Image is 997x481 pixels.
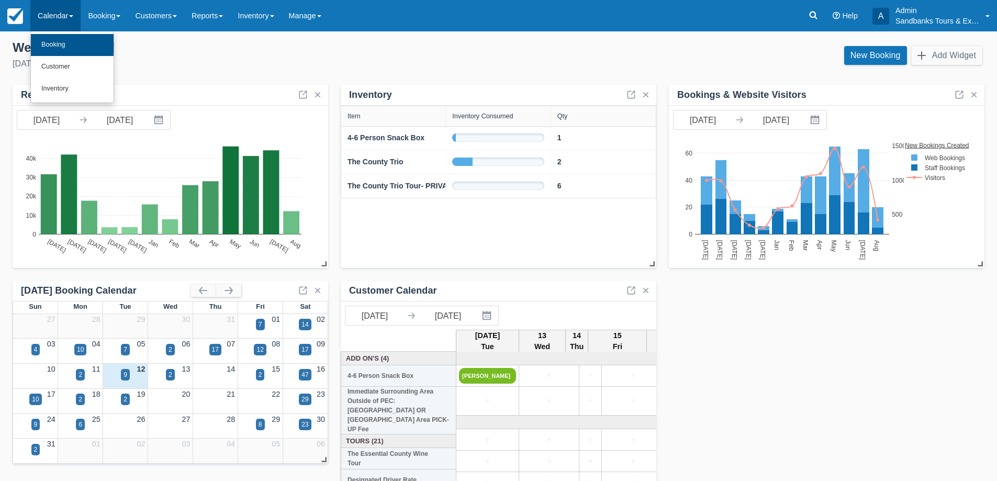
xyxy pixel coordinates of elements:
[459,368,516,384] a: [PERSON_NAME]
[92,415,100,423] a: 25
[259,420,262,429] div: 8
[31,78,114,100] a: Inventory
[209,303,222,310] span: Thu
[137,440,145,448] a: 02
[674,110,732,129] input: Start Date
[79,420,82,429] div: 6
[344,353,454,363] a: Add On's (4)
[92,365,100,373] a: 11
[137,390,145,398] a: 19
[73,303,87,310] span: Mon
[169,370,172,379] div: 2
[124,395,127,404] div: 2
[348,132,424,143] a: 4-6 Person Snack Box
[477,306,498,325] button: Interact with the calendar and add the check-in date for your trip.
[582,456,599,467] a: +
[92,440,100,448] a: 01
[522,434,576,446] a: +
[747,110,805,129] input: End Date
[348,182,456,190] strong: The County Trio Tour- PRIVATE
[349,285,437,297] div: Customer Calendar
[182,390,190,398] a: 20
[47,415,55,423] a: 24
[844,46,907,65] a: New Booking
[588,330,647,353] th: 15 Fri
[842,12,858,20] span: Help
[519,330,566,353] th: 13 Wed
[137,415,145,423] a: 26
[317,340,325,348] a: 09
[348,158,404,166] strong: The County Trio
[895,16,979,26] p: Sandbanks Tours & Experiences
[557,113,568,120] div: Qty
[459,456,516,467] a: +
[647,330,710,353] th: 16 Sat
[163,303,177,310] span: Wed
[345,306,404,325] input: Start Date
[582,395,599,407] a: +
[522,395,576,407] a: +
[301,320,308,329] div: 14
[79,395,82,404] div: 2
[459,434,516,446] a: +
[348,133,424,142] strong: 4-6 Person Snack Box
[13,58,490,70] div: [DATE]
[34,445,38,454] div: 2
[301,420,308,429] div: 23
[79,370,82,379] div: 2
[522,456,576,467] a: +
[92,390,100,398] a: 18
[227,315,235,323] a: 31
[300,303,310,310] span: Sat
[47,440,55,448] a: 31
[677,89,806,101] div: Bookings & Website Visitors
[119,303,131,310] span: Tue
[13,40,490,55] div: Welcome , Admin !
[522,370,576,382] a: +
[557,182,562,190] strong: 6
[582,434,599,446] a: +
[805,110,826,129] button: Interact with the calendar and add the check-in date for your trip.
[227,365,235,373] a: 14
[604,370,662,382] a: +
[47,315,55,323] a: 27
[272,390,280,398] a: 22
[557,132,562,143] a: 1
[557,158,562,166] strong: 2
[582,370,599,382] a: +
[227,340,235,348] a: 07
[317,415,325,423] a: 30
[301,370,308,379] div: 47
[137,315,145,323] a: 29
[77,345,84,354] div: 10
[317,315,325,323] a: 02
[29,303,41,310] span: Sun
[149,110,170,129] button: Interact with the calendar and add the check-in date for your trip.
[182,365,190,373] a: 13
[301,395,308,404] div: 29
[21,89,105,101] div: Revenue by Month
[227,390,235,398] a: 21
[905,141,970,149] text: New Bookings Created
[124,345,127,354] div: 7
[91,110,149,129] input: End Date
[341,387,456,434] th: Immediate Surrounding Area Outside of PEC: [GEOGRAPHIC_DATA] OR [GEOGRAPHIC_DATA] Area PICK-UP Fee
[272,415,280,423] a: 29
[21,285,191,297] div: [DATE] Booking Calendar
[895,5,979,16] p: Admin
[256,345,263,354] div: 12
[259,370,262,379] div: 2
[911,46,982,65] button: Add Widget
[348,113,361,120] div: Item
[317,440,325,448] a: 06
[872,8,889,25] div: A
[452,113,513,120] div: Inventory Consumed
[604,395,662,407] a: +
[182,415,190,423] a: 27
[169,345,172,354] div: 2
[341,365,456,387] th: 4-6 Person Snack Box
[7,8,23,24] img: checkfront-main-nav-mini-logo.png
[341,448,456,469] th: The Essential County Wine Tour
[349,89,392,101] div: Inventory
[212,345,219,354] div: 17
